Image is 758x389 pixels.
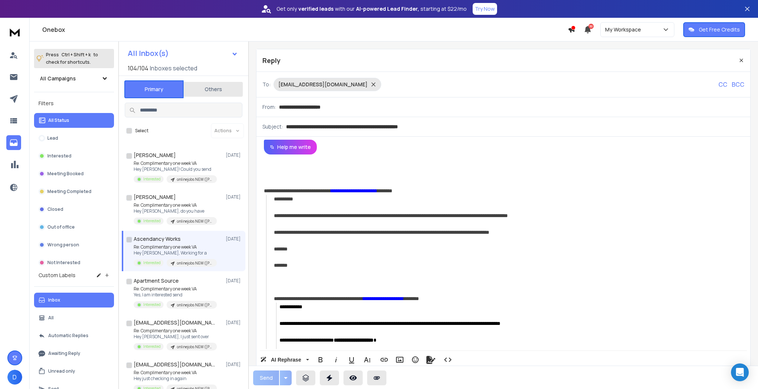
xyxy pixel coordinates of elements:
[377,352,391,367] button: Insert Link (Ctrl+K)
[34,98,114,109] h3: Filters
[424,352,438,367] button: Signature
[48,368,75,374] p: Unread only
[408,352,422,367] button: Emoticons
[329,352,343,367] button: Italic (Ctrl+I)
[42,25,568,34] h1: Onebox
[34,346,114,361] button: Awaiting Reply
[47,224,75,230] p: Out of office
[262,55,281,66] p: Reply
[177,177,212,182] p: onlinejobs NEW ([PERSON_NAME] add to this one)
[134,334,217,340] p: Hey [PERSON_NAME], I just sent over
[34,220,114,235] button: Out of office
[7,370,22,385] button: D
[732,80,744,89] p: BCC
[262,81,271,88] p: To:
[47,171,84,177] p: Meeting Booked
[356,5,419,13] strong: AI-powered Lead Finder,
[264,140,317,154] button: Help me write
[38,272,76,279] h3: Custom Labels
[134,244,217,250] p: Re: Complimentary one week VA
[134,277,179,285] h1: Apartment Source
[47,242,79,248] p: Wrong person
[134,376,217,382] p: Hey just checking in again
[184,81,243,97] button: Others
[588,24,594,29] span: 50
[34,293,114,307] button: Inbox
[143,218,161,224] p: Interested
[226,152,242,158] p: [DATE]
[34,202,114,217] button: Closed
[34,255,114,270] button: Not Interested
[134,328,217,334] p: Re: Complimentary one week VA
[134,361,215,368] h1: [EMAIL_ADDRESS][DOMAIN_NAME]
[48,333,88,339] p: Automatic Replies
[143,260,161,266] p: Interested
[40,75,76,82] h1: All Campaigns
[473,3,497,15] button: Try Now
[262,123,283,130] p: Subject:
[683,22,745,37] button: Get Free Credits
[226,194,242,200] p: [DATE]
[150,64,197,73] h3: Inboxes selected
[135,128,148,134] label: Select
[34,149,114,163] button: Interested
[345,352,359,367] button: Underline (Ctrl+U)
[276,5,467,13] p: Get only with our starting at $22/mo
[226,362,242,368] p: [DATE]
[46,51,98,66] p: Press to check for shortcuts.
[441,352,455,367] button: Code View
[34,310,114,325] button: All
[47,135,58,141] p: Lead
[134,193,176,201] h1: [PERSON_NAME]
[34,237,114,252] button: Wrong person
[134,160,217,166] p: Re: Complimentary one week VA
[48,350,80,356] p: Awaiting Reply
[34,328,114,343] button: Automatic Replies
[259,352,311,367] button: AI Rephrase
[34,71,114,86] button: All Campaigns
[226,278,242,284] p: [DATE]
[34,184,114,199] button: Meeting Completed
[47,153,71,159] p: Interested
[34,131,114,146] button: Lead
[605,26,644,33] p: My Workspace
[226,236,242,242] p: [DATE]
[134,208,217,214] p: Hey [PERSON_NAME], do you have
[177,260,212,266] p: onlinejobs NEW ([PERSON_NAME] add to this one)
[47,189,91,194] p: Meeting Completed
[122,46,244,61] button: All Inbox(s)
[226,320,242,326] p: [DATE]
[177,302,212,308] p: onlinejobs NEW ([PERSON_NAME] add to this one)
[134,235,181,243] h1: Ascendancy Works
[128,50,169,57] h1: All Inbox(s)
[475,5,495,13] p: Try Now
[278,81,368,88] p: [EMAIL_ADDRESS][DOMAIN_NAME]
[360,352,374,367] button: More Text
[134,319,215,326] h1: [EMAIL_ADDRESS][DOMAIN_NAME]
[48,297,60,303] p: Inbox
[134,152,176,159] h1: [PERSON_NAME]
[7,25,22,39] img: logo
[34,113,114,128] button: All Status
[134,286,217,292] p: Re: Complimentary one week VA
[134,370,217,376] p: Re: Complimentary one week VA
[298,5,333,13] strong: verified leads
[128,64,148,73] span: 104 / 104
[262,103,276,111] p: From:
[34,364,114,379] button: Unread only
[60,50,92,59] span: Ctrl + Shift + k
[177,344,212,350] p: onlinejobs NEW ([PERSON_NAME] add to this one)
[177,219,212,224] p: onlinejobs NEW ([PERSON_NAME] add to this one)
[134,202,217,208] p: Re: Complimentary one week VA
[34,166,114,181] button: Meeting Booked
[134,292,217,298] p: Yes, I am interested send
[47,260,80,266] p: Not Interested
[731,363,749,381] div: Open Intercom Messenger
[393,352,407,367] button: Insert Image (Ctrl+P)
[143,344,161,349] p: Interested
[48,315,54,321] p: All
[143,176,161,182] p: Interested
[313,352,328,367] button: Bold (Ctrl+B)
